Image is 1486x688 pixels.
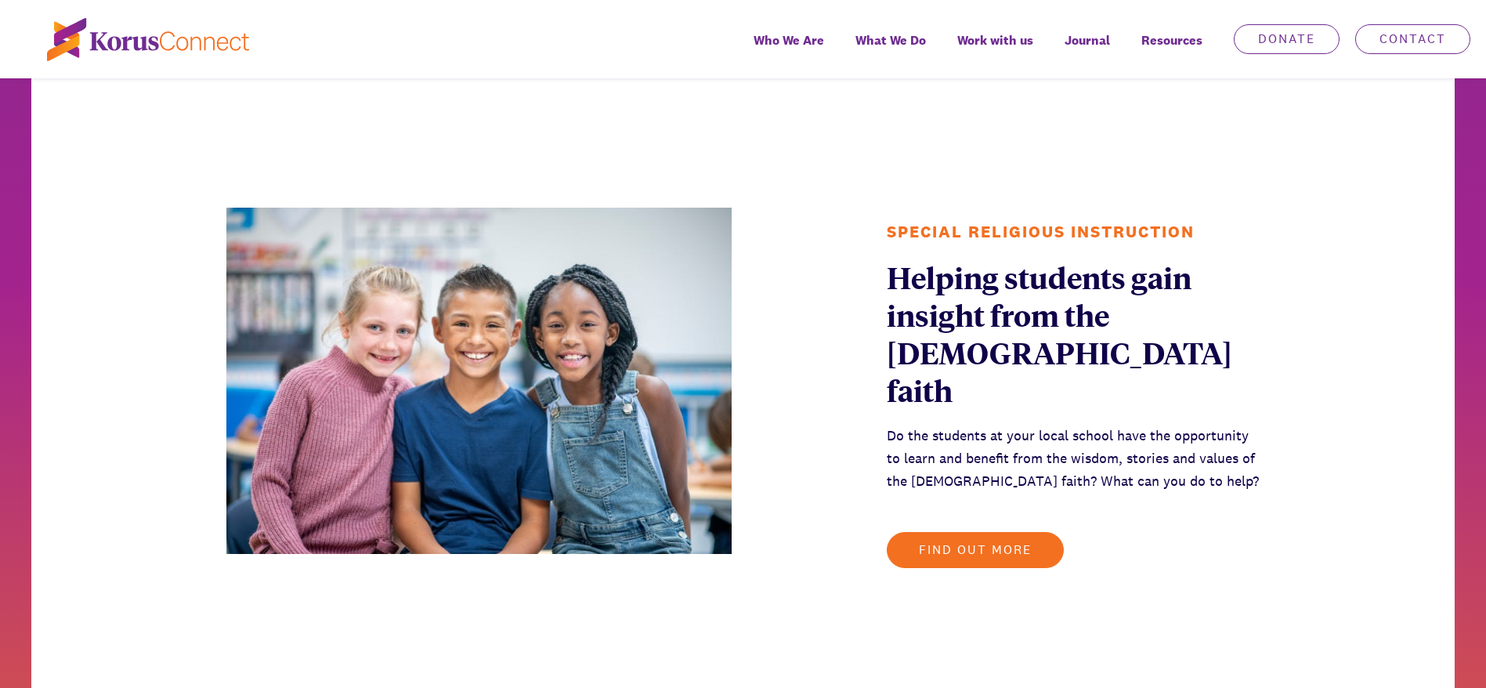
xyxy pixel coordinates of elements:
a: What We Do [840,22,942,78]
a: Donate [1234,24,1340,54]
span: What We Do [855,29,926,52]
a: Journal [1049,22,1126,78]
img: three children smiling [226,208,732,554]
button: Find out more [887,532,1064,568]
span: Work with us [957,29,1033,52]
a: Contact [1355,24,1470,54]
div: Special Religious Instruction [887,220,1260,243]
div: Helping students gain insight from the [DEMOGRAPHIC_DATA] faith [887,259,1260,409]
span: Journal [1065,29,1110,52]
span: Who We Are [754,29,824,52]
img: korus-connect%2Fc5177985-88d5-491d-9cd7-4a1febad1357_logo.svg [47,18,249,61]
a: Who We Are [738,22,840,78]
div: Do the students at your local school have the opportunity to learn and benefit from the wisdom, s... [887,425,1260,492]
a: Find out more [887,543,1064,556]
div: Resources [1126,22,1218,78]
a: Work with us [942,22,1049,78]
